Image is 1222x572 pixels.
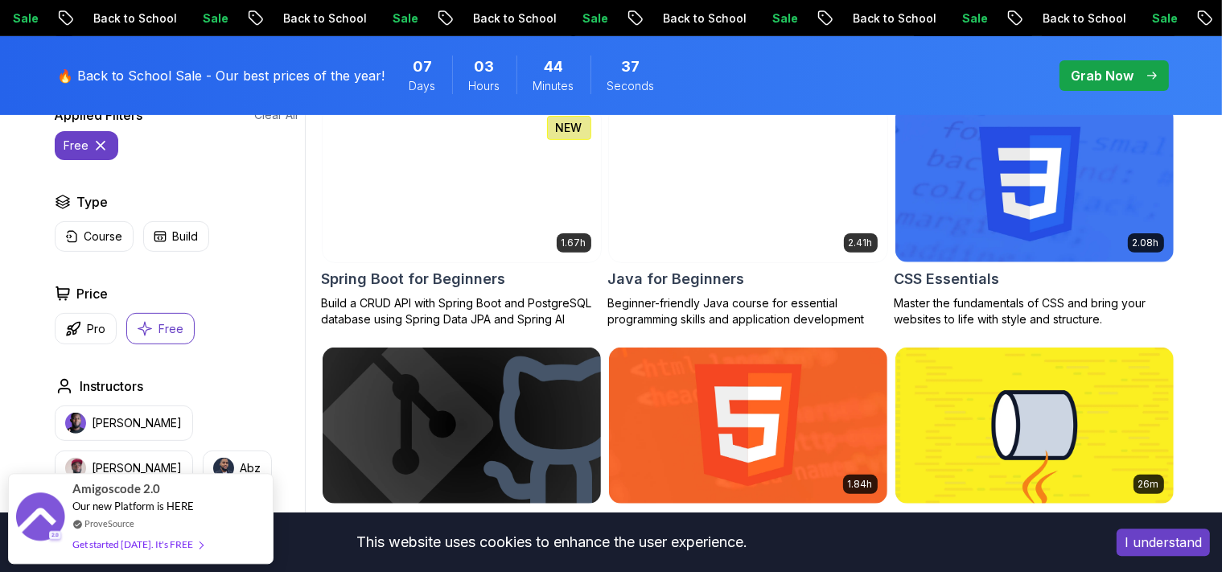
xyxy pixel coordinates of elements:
[12,525,1092,560] div: This website uses cookies to enhance the user experience.
[84,228,123,245] p: Course
[55,451,193,486] button: instructor img[PERSON_NAME]
[608,347,888,569] a: HTML Essentials card1.84hHTML EssentialsMaster the Fundamentals of HTML for Web Development!
[213,458,234,479] img: instructor img
[1117,529,1210,556] button: Accept cookies
[562,237,586,249] p: 1.67h
[55,131,118,160] button: free
[88,321,106,337] p: Pro
[322,295,602,327] p: Build a CRUD API with Spring Boot and PostgreSQL database using Spring Data JPA and Spring AI
[1138,478,1159,491] p: 26m
[241,460,261,476] p: Abz
[609,348,887,504] img: HTML Essentials card
[560,10,611,27] p: Sale
[608,509,726,532] h2: HTML Essentials
[475,56,495,78] span: 3 Hours
[71,10,180,27] p: Back to School
[16,492,64,545] img: provesource social proof notification image
[895,509,1070,532] h2: Java Streams Essentials
[895,347,1175,569] a: Java Streams Essentials card26mJava Streams EssentialsLearn how to use Java Streams to process co...
[533,78,574,94] span: Minutes
[469,78,500,94] span: Hours
[93,415,183,431] p: [PERSON_NAME]
[65,413,86,434] img: instructor img
[72,500,194,512] span: Our new Platform is HERE
[55,313,117,344] button: Pro
[180,10,232,27] p: Sale
[1133,237,1159,249] p: 2.08h
[322,509,512,532] h2: Git & GitHub Fundamentals
[58,66,385,85] p: 🔥 Back to School Sale - Our best prices of the year!
[72,479,160,498] span: Amigoscode 2.0
[1129,10,1181,27] p: Sale
[261,10,370,27] p: Back to School
[895,348,1174,504] img: Java Streams Essentials card
[640,10,750,27] p: Back to School
[556,120,582,136] p: NEW
[608,105,888,327] a: Java for Beginners card2.41hJava for BeginnersBeginner-friendly Java course for essential program...
[77,192,109,212] h2: Type
[750,10,801,27] p: Sale
[848,478,873,491] p: 1.84h
[55,105,143,125] h2: Applied Filters
[895,295,1175,327] p: Master the fundamentals of CSS and bring your websites to life with style and structure.
[609,106,887,262] img: Java for Beginners card
[77,284,109,303] h2: Price
[55,221,134,252] button: Course
[323,106,601,262] img: Spring Boot for Beginners card
[544,56,563,78] span: 44 Minutes
[1020,10,1129,27] p: Back to School
[895,268,1000,290] h2: CSS Essentials
[608,295,888,327] p: Beginner-friendly Java course for essential programming skills and application development
[143,221,209,252] button: Build
[849,237,873,249] p: 2.41h
[940,10,991,27] p: Sale
[203,451,272,486] button: instructor imgAbz
[322,105,602,327] a: Spring Boot for Beginners card1.67hNEWSpring Boot for BeginnersBuild a CRUD API with Spring Boot ...
[322,268,506,290] h2: Spring Boot for Beginners
[255,107,298,123] button: Clear All
[80,377,144,396] h2: Instructors
[173,228,199,245] p: Build
[1072,66,1134,85] p: Grab Now
[65,458,86,479] img: instructor img
[622,56,640,78] span: 37 Seconds
[895,105,1175,327] a: CSS Essentials card2.08hCSS EssentialsMaster the fundamentals of CSS and bring your websites to l...
[607,78,655,94] span: Seconds
[159,321,184,337] p: Free
[413,56,432,78] span: 7 Days
[370,10,422,27] p: Sale
[830,10,940,27] p: Back to School
[93,460,183,476] p: [PERSON_NAME]
[126,313,195,344] button: Free
[451,10,560,27] p: Back to School
[608,268,745,290] h2: Java for Beginners
[84,516,134,530] a: ProveSource
[409,78,436,94] span: Days
[64,138,89,154] p: free
[72,535,203,553] div: Get started [DATE]. It's FREE
[322,347,602,553] a: Git & GitHub Fundamentals cardGit & GitHub FundamentalsLearn the fundamentals of Git and GitHub.
[323,348,601,504] img: Git & GitHub Fundamentals card
[895,106,1174,262] img: CSS Essentials card
[55,405,193,441] button: instructor img[PERSON_NAME]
